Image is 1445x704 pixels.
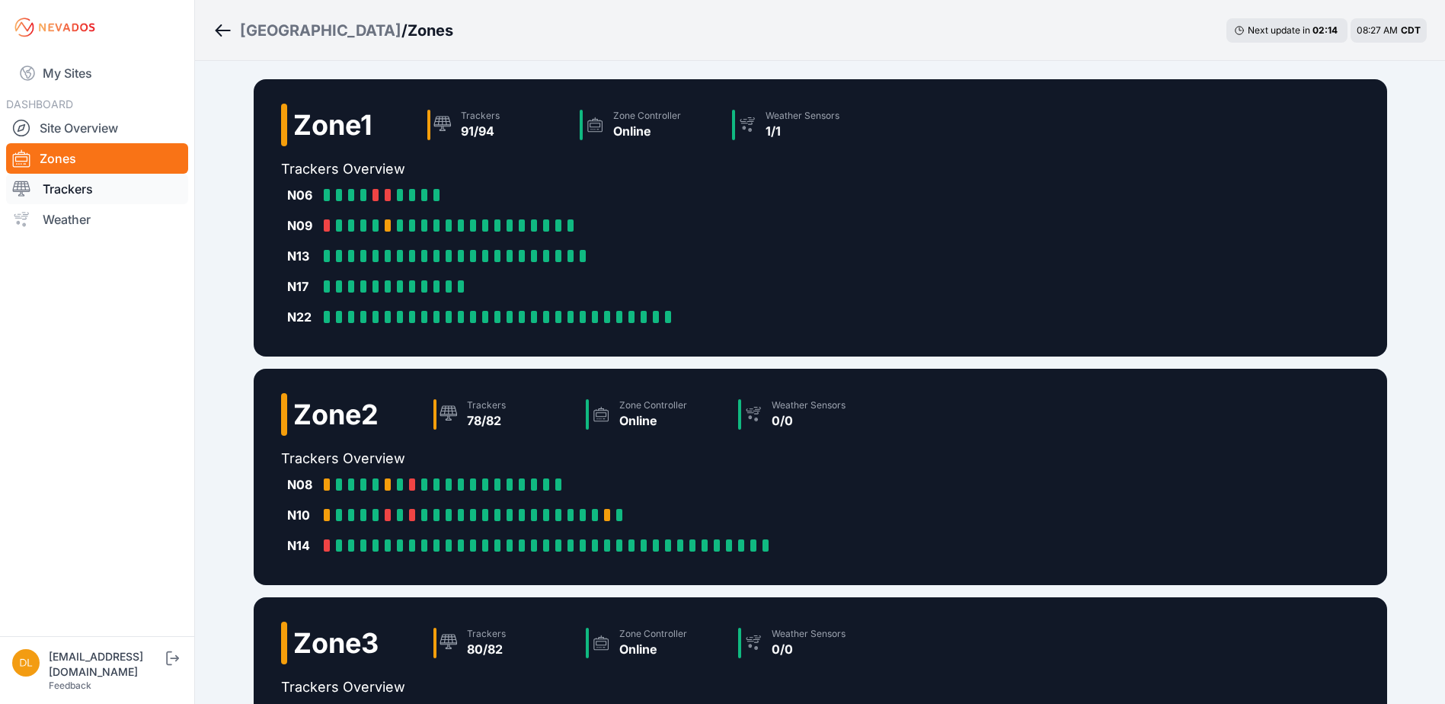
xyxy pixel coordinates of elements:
span: / [401,20,408,41]
div: 1/1 [766,122,839,140]
a: Weather Sensors1/1 [726,104,878,146]
h2: Zone 3 [293,628,379,658]
img: Nevados [12,15,98,40]
h2: Trackers Overview [281,677,884,698]
div: Zone Controller [619,628,687,640]
div: N06 [287,186,318,204]
h3: Zones [408,20,453,41]
div: N22 [287,308,318,326]
div: Online [619,411,687,430]
a: Weather [6,204,188,235]
a: Feedback [49,680,91,691]
div: 80/82 [467,640,506,658]
span: Next update in [1248,24,1310,36]
h2: Zone 1 [293,110,372,140]
nav: Breadcrumb [213,11,453,50]
div: 0/0 [772,411,846,430]
a: Trackers80/82 [427,622,580,664]
a: Weather Sensors0/0 [732,622,884,664]
div: N10 [287,506,318,524]
div: Zone Controller [613,110,681,122]
div: Online [613,122,681,140]
div: N13 [287,247,318,265]
div: Weather Sensors [772,628,846,640]
a: Trackers91/94 [421,104,574,146]
div: N17 [287,277,318,296]
span: DASHBOARD [6,98,73,110]
div: Trackers [461,110,500,122]
div: 78/82 [467,411,506,430]
a: Trackers [6,174,188,204]
div: Trackers [467,628,506,640]
img: dlay@prim.com [12,649,40,677]
div: [EMAIL_ADDRESS][DOMAIN_NAME] [49,649,163,680]
div: Weather Sensors [766,110,839,122]
a: My Sites [6,55,188,91]
a: Site Overview [6,113,188,143]
span: 08:27 AM [1357,24,1398,36]
div: Zone Controller [619,399,687,411]
h2: Trackers Overview [281,158,878,180]
a: Zones [6,143,188,174]
div: Trackers [467,399,506,411]
div: Online [619,640,687,658]
a: [GEOGRAPHIC_DATA] [240,20,401,41]
a: Trackers78/82 [427,393,580,436]
div: N09 [287,216,318,235]
span: CDT [1401,24,1421,36]
h2: Zone 2 [293,399,379,430]
a: Weather Sensors0/0 [732,393,884,436]
div: N08 [287,475,318,494]
h2: Trackers Overview [281,448,884,469]
div: 91/94 [461,122,500,140]
div: N14 [287,536,318,555]
div: Weather Sensors [772,399,846,411]
div: 0/0 [772,640,846,658]
div: 02 : 14 [1312,24,1340,37]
